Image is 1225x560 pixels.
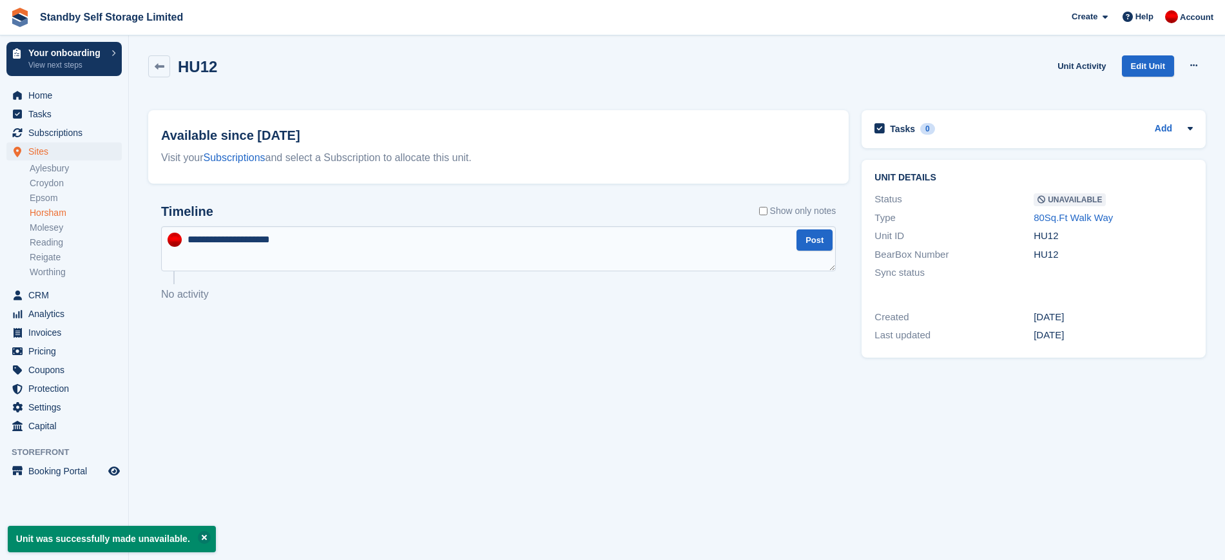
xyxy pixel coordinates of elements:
a: menu [6,305,122,323]
span: Sites [28,142,106,160]
div: Visit your and select a Subscription to allocate this unit. [161,150,836,166]
a: Aylesbury [30,162,122,175]
a: menu [6,105,122,123]
div: HU12 [1034,229,1193,244]
a: menu [6,142,122,160]
a: 80Sq.Ft Walk Way [1034,212,1113,223]
span: Home [28,86,106,104]
span: Subscriptions [28,124,106,142]
span: CRM [28,286,106,304]
a: Unit Activity [1052,55,1111,77]
a: menu [6,124,122,142]
img: Aaron Winter [1165,10,1178,23]
a: menu [6,86,122,104]
a: Reading [30,237,122,249]
h2: Timeline [161,204,213,219]
a: Epsom [30,192,122,204]
a: menu [6,361,122,379]
a: menu [6,342,122,360]
div: Status [874,192,1034,207]
a: Preview store [106,463,122,479]
button: Post [796,229,833,251]
img: Aaron Winter [168,233,182,247]
a: Your onboarding View next steps [6,42,122,76]
div: [DATE] [1034,310,1193,325]
div: HU12 [1034,247,1193,262]
div: Unit ID [874,229,1034,244]
span: Help [1135,10,1153,23]
a: Molesey [30,222,122,234]
span: Analytics [28,305,106,323]
a: menu [6,462,122,480]
a: menu [6,398,122,416]
div: 0 [920,123,935,135]
a: Edit Unit [1122,55,1174,77]
span: Invoices [28,323,106,342]
div: BearBox Number [874,247,1034,262]
a: Add [1155,122,1172,137]
p: Unit was successfully made unavailable. [8,526,216,552]
div: Last updated [874,328,1034,343]
span: Booking Portal [28,462,106,480]
span: Unavailable [1034,193,1106,206]
h2: Tasks [890,123,915,135]
p: Your onboarding [28,48,105,57]
p: View next steps [28,59,105,71]
div: [DATE] [1034,328,1193,343]
span: Account [1180,11,1213,24]
a: Worthing [30,266,122,278]
span: Protection [28,380,106,398]
a: Standby Self Storage Limited [35,6,188,28]
h2: Available since [DATE] [161,126,836,145]
p: No activity [161,287,836,302]
h2: Unit details [874,173,1193,183]
span: Tasks [28,105,106,123]
a: menu [6,417,122,435]
span: Settings [28,398,106,416]
a: menu [6,380,122,398]
a: Horsham [30,207,122,219]
span: Create [1072,10,1097,23]
span: Capital [28,417,106,435]
span: Storefront [12,446,128,459]
a: Subscriptions [204,152,265,163]
input: Show only notes [759,204,767,218]
a: Croydon [30,177,122,189]
span: Pricing [28,342,106,360]
h2: HU12 [178,58,217,75]
div: Sync status [874,266,1034,280]
label: Show only notes [759,204,836,218]
div: Type [874,211,1034,226]
a: menu [6,286,122,304]
span: Coupons [28,361,106,379]
a: menu [6,323,122,342]
div: Created [874,310,1034,325]
a: Reigate [30,251,122,264]
img: stora-icon-8386f47178a22dfd0bd8f6a31ec36ba5ce8667c1dd55bd0f319d3a0aa187defe.svg [10,8,30,27]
